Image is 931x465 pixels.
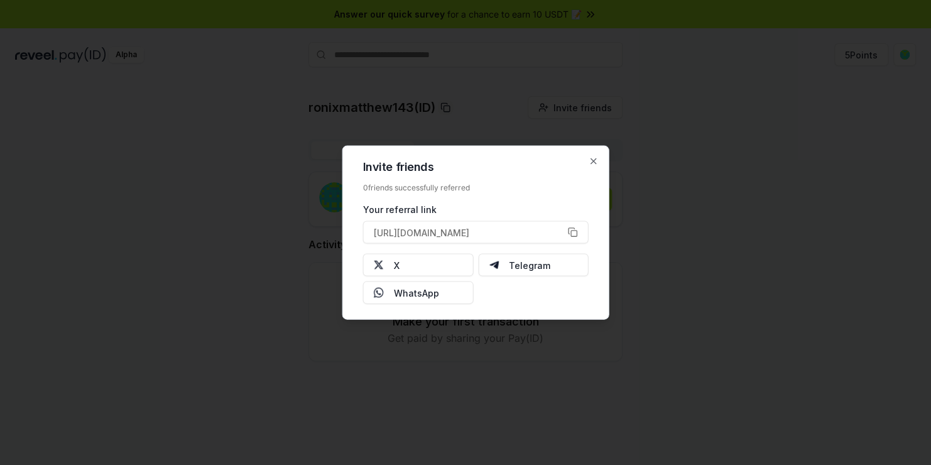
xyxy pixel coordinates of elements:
[478,254,589,276] button: Telegram
[363,221,589,244] button: [URL][DOMAIN_NAME]
[489,260,499,270] img: Telegram
[363,161,589,173] h2: Invite friends
[363,183,589,193] div: 0 friends successfully referred
[374,288,384,298] img: Whatsapp
[374,260,384,270] img: X
[363,254,474,276] button: X
[363,282,474,304] button: WhatsApp
[363,203,589,216] div: Your referral link
[374,226,469,239] span: [URL][DOMAIN_NAME]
